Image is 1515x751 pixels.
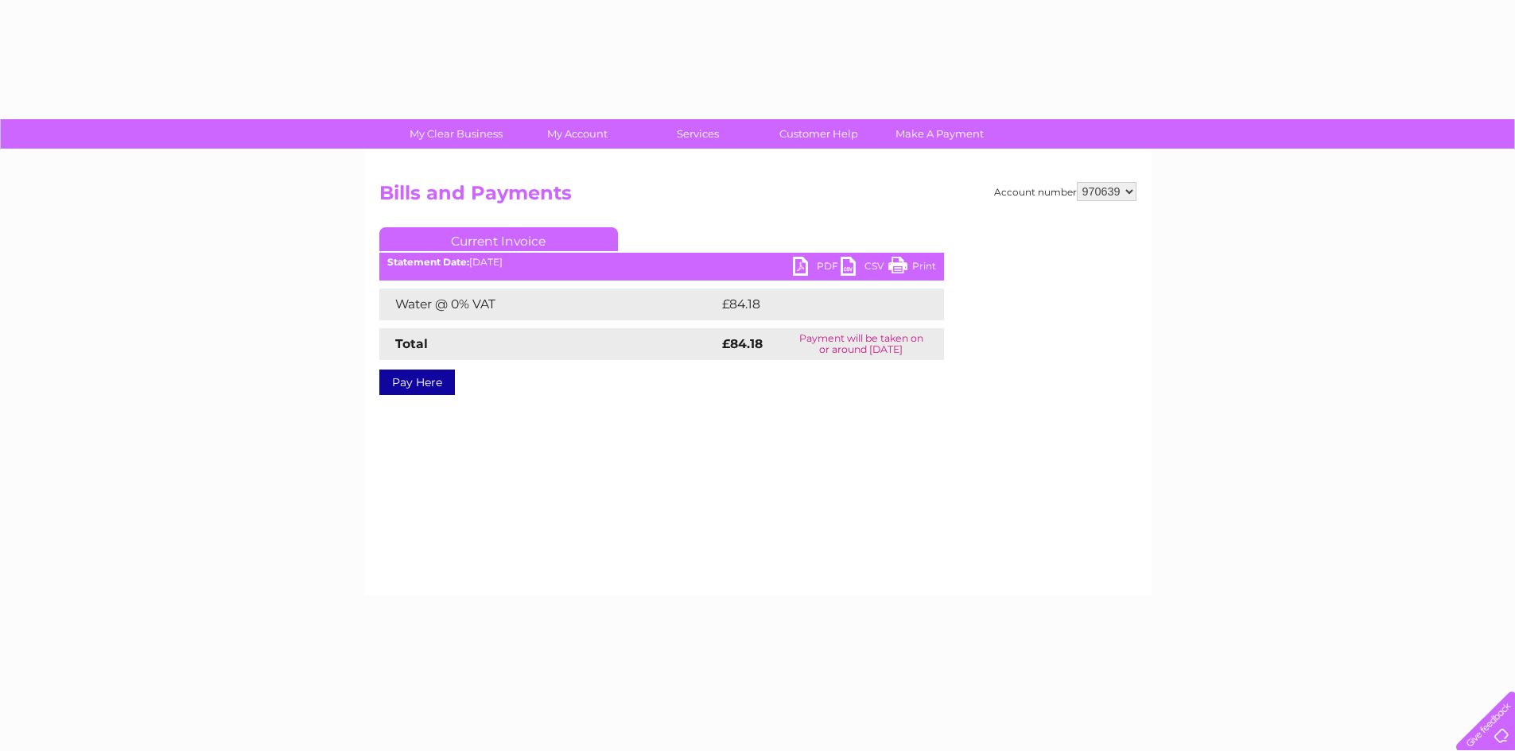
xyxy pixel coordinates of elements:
[718,288,911,320] td: £84.18
[387,256,469,268] b: Statement Date:
[379,227,618,251] a: Current Invoice
[379,257,944,268] div: [DATE]
[888,257,936,280] a: Print
[841,257,888,280] a: CSV
[395,336,428,351] strong: Total
[793,257,841,280] a: PDF
[722,336,763,351] strong: £84.18
[753,119,884,149] a: Customer Help
[511,119,643,149] a: My Account
[779,328,944,360] td: Payment will be taken on or around [DATE]
[379,370,455,395] a: Pay Here
[874,119,1005,149] a: Make A Payment
[379,288,718,320] td: Water @ 0% VAT
[632,119,763,149] a: Services
[390,119,522,149] a: My Clear Business
[379,182,1136,212] h2: Bills and Payments
[994,182,1136,201] div: Account number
